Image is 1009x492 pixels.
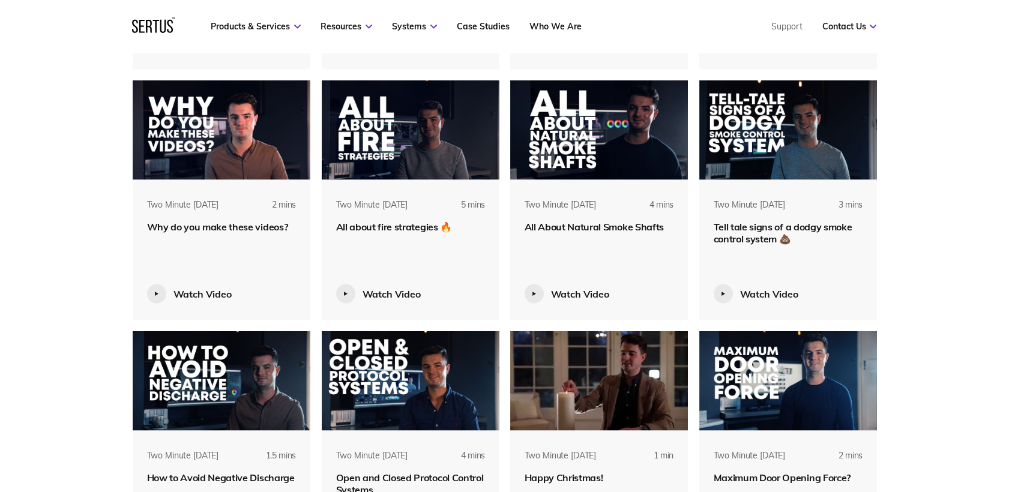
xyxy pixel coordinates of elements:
[771,21,802,32] a: Support
[336,450,408,462] div: Two Minute [DATE]
[624,199,673,221] div: 4 mins
[740,288,798,300] div: Watch Video
[211,21,301,32] a: Products & Services
[813,450,863,472] div: 2 mins
[551,288,609,300] div: Watch Video
[336,221,452,233] span: All about fire strategies 🔥
[714,221,852,245] span: Tell tale signs of a dodgy smoke control system 💩
[246,450,296,472] div: 1.5 mins
[525,472,603,484] span: Happy Christmas!
[457,21,510,32] a: Case Studies
[529,21,581,32] a: Who We Are
[714,199,786,211] div: Two Minute [DATE]
[363,288,421,300] div: Watch Video
[321,21,372,32] a: Resources
[525,199,597,211] div: Two Minute [DATE]
[435,199,485,221] div: 5 mins
[525,221,664,233] span: All About Natural Smoke Shafts
[392,21,437,32] a: Systems
[147,221,288,233] span: Why do you make these videos?
[525,450,597,462] div: Two Minute [DATE]
[822,21,876,32] a: Contact Us
[246,199,296,221] div: 2 mins
[173,288,232,300] div: Watch Video
[147,199,219,211] div: Two Minute [DATE]
[435,450,485,472] div: 4 mins
[147,450,219,462] div: Two Minute [DATE]
[336,199,408,211] div: Two Minute [DATE]
[624,450,673,472] div: 1 min
[813,199,863,221] div: 3 mins
[714,450,786,462] div: Two Minute [DATE]
[714,472,851,484] span: Maximum Door Opening Force?
[147,472,295,484] span: How to Avoid Negative Discharge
